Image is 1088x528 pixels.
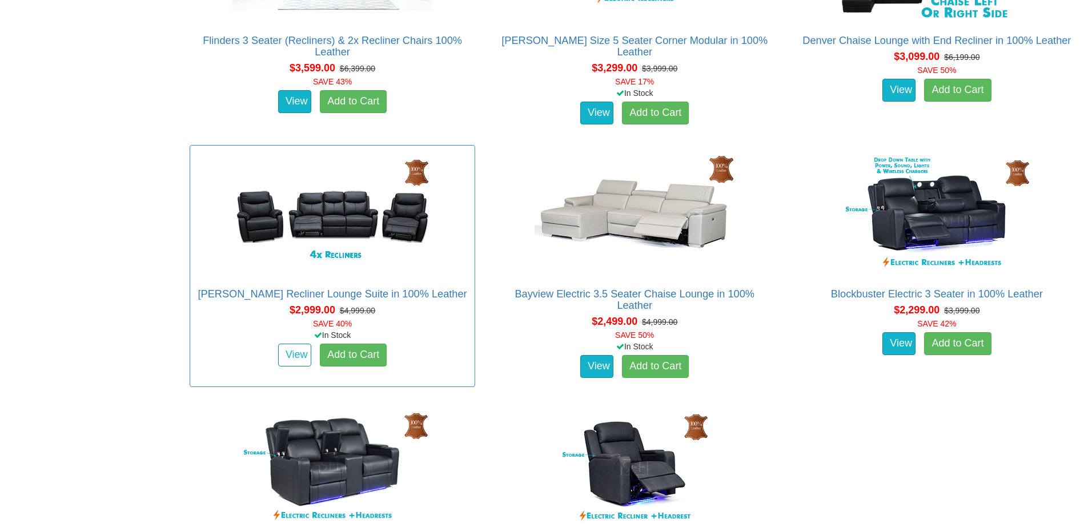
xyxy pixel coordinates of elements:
[313,319,352,328] font: SAVE 40%
[944,306,979,315] del: $3,999.00
[532,151,737,277] img: Bayview Electric 3.5 Seater Chaise Lounge in 100% Leather
[340,306,375,315] del: $4,999.00
[320,90,387,113] a: Add to Cart
[642,64,677,73] del: $3,999.00
[290,304,335,316] span: $2,999.00
[592,62,637,74] span: $3,299.00
[894,304,940,316] span: $2,299.00
[278,344,311,366] a: View
[882,79,916,102] a: View
[203,35,462,58] a: Flinders 3 Seater (Recliners) & 2x Recliner Chairs 100% Leather
[580,355,613,378] a: View
[882,332,916,355] a: View
[187,329,477,341] div: In Stock
[924,332,991,355] a: Add to Cart
[831,288,1043,300] a: Blockbuster Electric 3 Seater in 100% Leather
[290,62,335,74] span: $3,599.00
[615,330,654,340] font: SAVE 50%
[313,77,352,86] font: SAVE 43%
[622,355,689,378] a: Add to Cart
[917,66,956,75] font: SAVE 50%
[490,341,780,352] div: In Stock
[642,317,677,327] del: $4,999.00
[198,288,467,300] a: [PERSON_NAME] Recliner Lounge Suite in 100% Leather
[515,288,754,311] a: Bayview Electric 3.5 Seater Chaise Lounge in 100% Leather
[917,319,956,328] font: SAVE 42%
[320,344,387,366] a: Add to Cart
[340,64,375,73] del: $6,399.00
[615,77,654,86] font: SAVE 17%
[490,87,780,99] div: In Stock
[580,102,613,124] a: View
[592,316,637,327] span: $2,499.00
[278,90,311,113] a: View
[924,79,991,102] a: Add to Cart
[944,53,979,62] del: $6,199.00
[802,35,1071,46] a: Denver Chaise Lounge with End Recliner in 100% Leather
[894,51,940,62] span: $3,099.00
[622,102,689,124] a: Add to Cart
[501,35,768,58] a: [PERSON_NAME] Size 5 Seater Corner Modular in 100% Leather
[230,151,435,277] img: Maxwell Recliner Lounge Suite in 100% Leather
[834,151,1039,277] img: Blockbuster Electric 3 Seater in 100% Leather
